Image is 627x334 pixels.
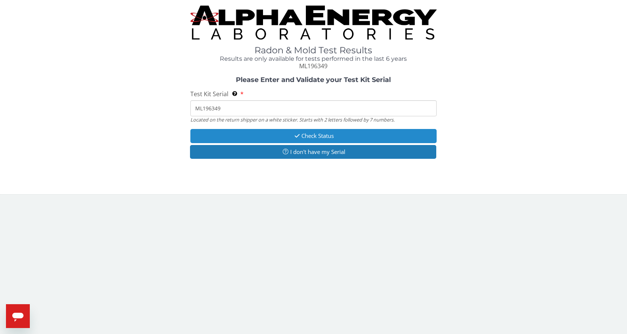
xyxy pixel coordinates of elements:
[6,304,30,328] iframe: Button to launch messaging window
[190,90,228,98] span: Test Kit Serial
[190,45,437,55] h1: Radon & Mold Test Results
[190,145,436,159] button: I don't have my Serial
[190,56,437,62] h4: Results are only available for tests performed in the last 6 years
[299,62,327,70] span: ML196349
[190,129,437,143] button: Check Status
[190,6,437,40] img: TightCrop.jpg
[190,116,437,123] div: Located on the return shipper on a white sticker. Starts with 2 letters followed by 7 numbers.
[236,76,391,84] strong: Please Enter and Validate your Test Kit Serial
